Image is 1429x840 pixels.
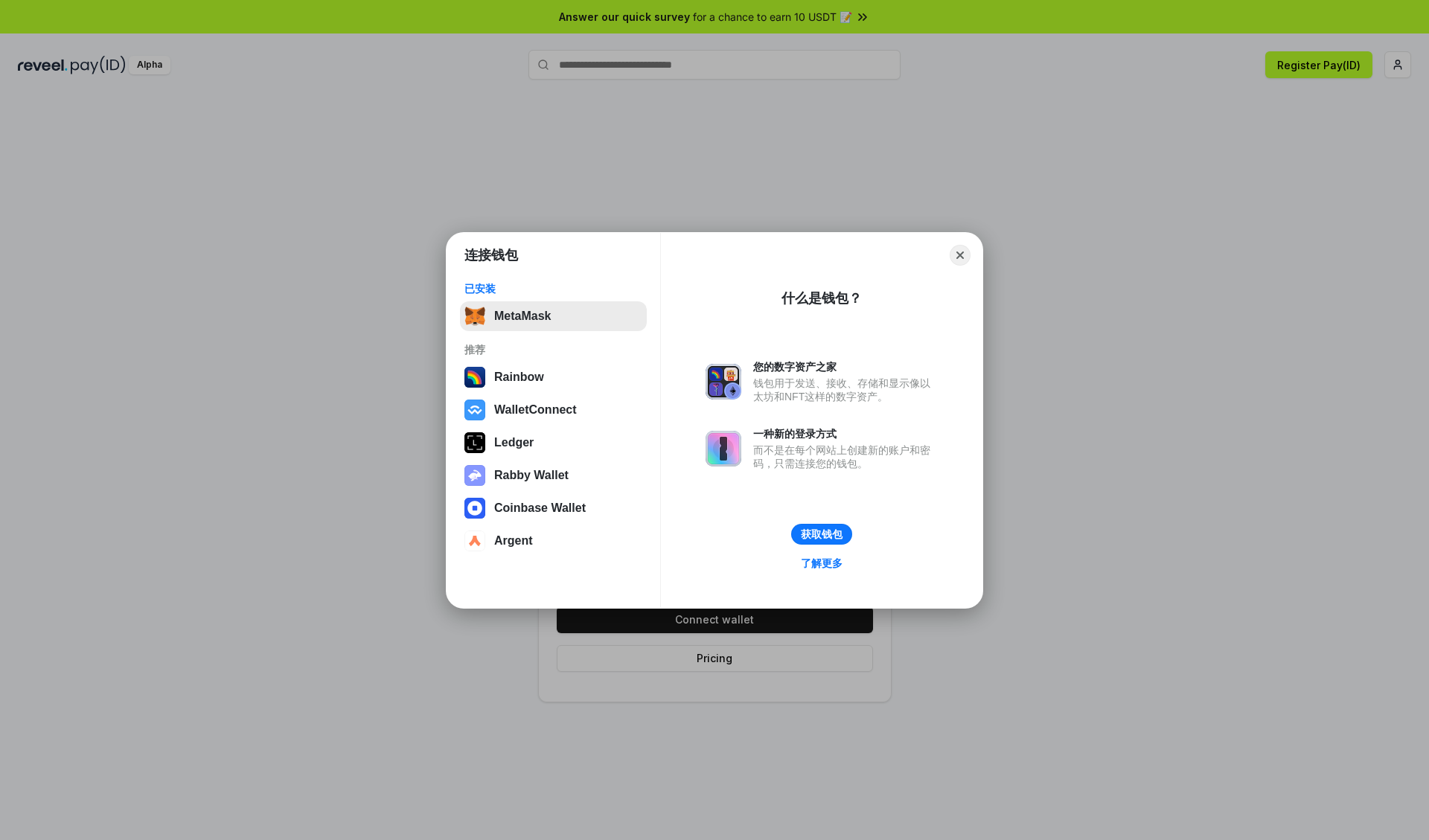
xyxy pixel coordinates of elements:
[494,403,577,417] div: WalletConnect
[791,524,852,545] button: 获取钱包
[460,301,647,331] button: MetaMask
[464,282,642,295] div: 已安装
[464,306,485,327] img: svg+xml,%3Csvg%20fill%3D%22none%22%20height%3D%2233%22%20viewBox%3D%220%200%2035%2033%22%20width%...
[464,432,485,453] img: svg+xml,%3Csvg%20xmlns%3D%22http%3A%2F%2Fwww.w3.org%2F2000%2Fsvg%22%20width%3D%2228%22%20height%3...
[950,245,971,266] button: Close
[753,360,938,373] div: 您的数字资产之家
[494,534,533,548] div: Argent
[494,469,569,482] div: Rabby Wallet
[801,557,843,570] div: 了解更多
[792,554,851,573] a: 了解更多
[460,395,647,425] button: WalletConnect
[753,427,938,440] div: 一种新的登录方式
[706,364,741,400] img: svg+xml,%3Csvg%20xmlns%3D%22http%3A%2F%2Fwww.w3.org%2F2000%2Fsvg%22%20fill%3D%22none%22%20viewBox...
[460,461,647,490] button: Rabby Wallet
[464,246,518,264] h1: 连接钱包
[801,528,843,541] div: 获取钱包
[494,436,534,449] div: Ledger
[494,371,544,384] div: Rainbow
[753,443,938,470] div: 而不是在每个网站上创建新的账户和密码，只需连接您的钱包。
[464,400,485,420] img: svg+xml,%3Csvg%20width%3D%2228%22%20height%3D%2228%22%20viewBox%3D%220%200%2028%2028%22%20fill%3D...
[460,526,647,556] button: Argent
[464,530,485,551] img: svg+xml,%3Csvg%20width%3D%2228%22%20height%3D%2228%22%20viewBox%3D%220%200%2028%2028%22%20fill%3D...
[460,493,647,523] button: Coinbase Wallet
[753,376,938,403] div: 钱包用于发送、接收、存储和显示像以太坊和NFT这样的数字资产。
[781,289,862,307] div: 什么是钱包？
[706,431,741,467] img: svg+xml,%3Csvg%20xmlns%3D%22http%3A%2F%2Fwww.w3.org%2F2000%2Fsvg%22%20fill%3D%22none%22%20viewBox...
[460,428,647,458] button: Ledger
[494,501,586,515] div: Coinbase Wallet
[464,465,485,486] img: svg+xml,%3Csvg%20xmlns%3D%22http%3A%2F%2Fwww.w3.org%2F2000%2Fsvg%22%20fill%3D%22none%22%20viewBox...
[460,362,647,392] button: Rainbow
[464,367,485,388] img: svg+xml,%3Csvg%20width%3D%22120%22%20height%3D%22120%22%20viewBox%3D%220%200%20120%20120%22%20fil...
[464,343,642,356] div: 推荐
[464,498,485,519] img: svg+xml,%3Csvg%20width%3D%2228%22%20height%3D%2228%22%20viewBox%3D%220%200%2028%2028%22%20fill%3D...
[494,310,551,323] div: MetaMask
